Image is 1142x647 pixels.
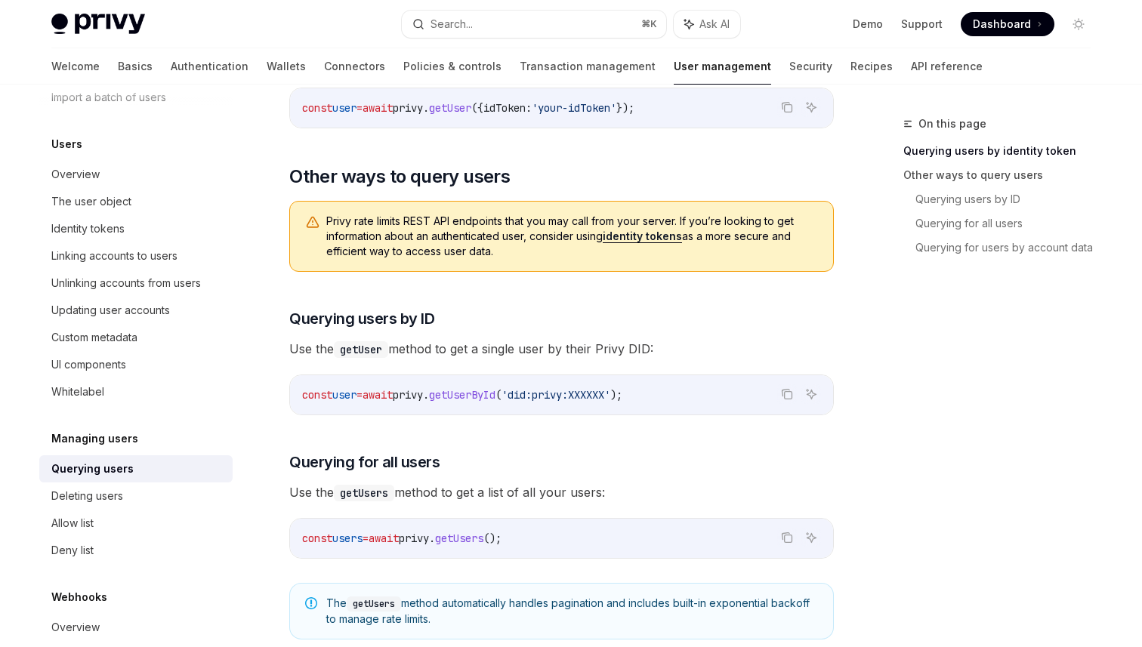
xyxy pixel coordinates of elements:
[393,388,423,402] span: privy
[903,163,1103,187] a: Other ways to query users
[39,297,233,324] a: Updating user accounts
[39,324,233,351] a: Custom metadata
[789,48,832,85] a: Security
[363,388,393,402] span: await
[305,215,320,230] svg: Warning
[51,220,125,238] div: Identity tokens
[495,388,502,402] span: (
[850,48,893,85] a: Recipes
[853,17,883,32] a: Demo
[903,139,1103,163] a: Querying users by identity token
[302,531,332,545] span: const
[289,338,834,359] span: Use the method to get a single user by their Privy DID:
[51,356,126,374] div: UI components
[51,301,170,319] div: Updating user accounts
[961,12,1054,36] a: Dashboard
[51,274,201,292] div: Unlinking accounts from users
[393,101,423,115] span: privy
[39,455,233,482] a: Querying users
[171,48,248,85] a: Authentication
[289,308,434,329] span: Querying users by ID
[51,135,82,153] h5: Users
[39,378,233,405] a: Whitelabel
[431,15,473,33] div: Search...
[674,48,771,85] a: User management
[51,193,131,211] div: The user object
[51,165,100,183] div: Overview
[39,161,233,188] a: Overview
[51,487,123,505] div: Deleting users
[51,383,104,401] div: Whitelabel
[334,485,394,501] code: getUsers
[302,388,332,402] span: const
[347,596,401,612] code: getUsers
[118,48,153,85] a: Basics
[801,528,821,547] button: Ask AI
[911,48,983,85] a: API reference
[901,17,943,32] a: Support
[402,11,666,38] button: Search...⌘K
[369,531,399,545] span: await
[305,597,317,609] svg: Note
[435,531,483,545] span: getUsers
[267,48,306,85] a: Wallets
[520,48,656,85] a: Transaction management
[777,97,797,117] button: Copy the contents from the code block
[326,596,818,627] span: The method automatically handles pagination and includes built-in exponential backoff to manage r...
[429,531,435,545] span: .
[973,17,1031,32] span: Dashboard
[777,528,797,547] button: Copy the contents from the code block
[616,101,634,115] span: });
[51,14,145,35] img: light logo
[334,341,388,358] code: getUser
[51,541,94,559] div: Deny list
[483,101,532,115] span: idToken:
[51,48,100,85] a: Welcome
[51,618,100,636] div: Overview
[777,384,797,404] button: Copy the contents from the code block
[429,388,495,402] span: getUserById
[483,531,502,545] span: ();
[801,384,821,404] button: Ask AI
[356,388,363,402] span: =
[674,11,740,38] button: Ask AI
[51,588,107,606] h5: Webhooks
[1066,12,1091,36] button: Toggle dark mode
[289,482,834,503] span: Use the method to get a list of all your users:
[471,101,483,115] span: ({
[363,101,393,115] span: await
[51,460,134,478] div: Querying users
[641,18,657,30] span: ⌘ K
[302,101,332,115] span: const
[429,101,471,115] span: getUser
[39,242,233,270] a: Linking accounts to users
[39,351,233,378] a: UI components
[39,482,233,510] a: Deleting users
[915,211,1103,236] a: Querying for all users
[363,531,369,545] span: =
[332,101,356,115] span: user
[289,451,440,473] span: Querying for all users
[915,236,1103,260] a: Querying for users by account data
[532,101,616,115] span: 'your-idToken'
[699,17,730,32] span: Ask AI
[289,165,510,189] span: Other ways to query users
[39,188,233,215] a: The user object
[51,328,137,347] div: Custom metadata
[39,614,233,641] a: Overview
[39,270,233,297] a: Unlinking accounts from users
[603,230,682,243] a: identity tokens
[915,187,1103,211] a: Querying users by ID
[332,388,356,402] span: user
[39,537,233,564] a: Deny list
[39,510,233,537] a: Allow list
[801,97,821,117] button: Ask AI
[51,514,94,532] div: Allow list
[356,101,363,115] span: =
[324,48,385,85] a: Connectors
[423,101,429,115] span: .
[399,531,429,545] span: privy
[423,388,429,402] span: .
[502,388,610,402] span: 'did:privy:XXXXXX'
[51,430,138,448] h5: Managing users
